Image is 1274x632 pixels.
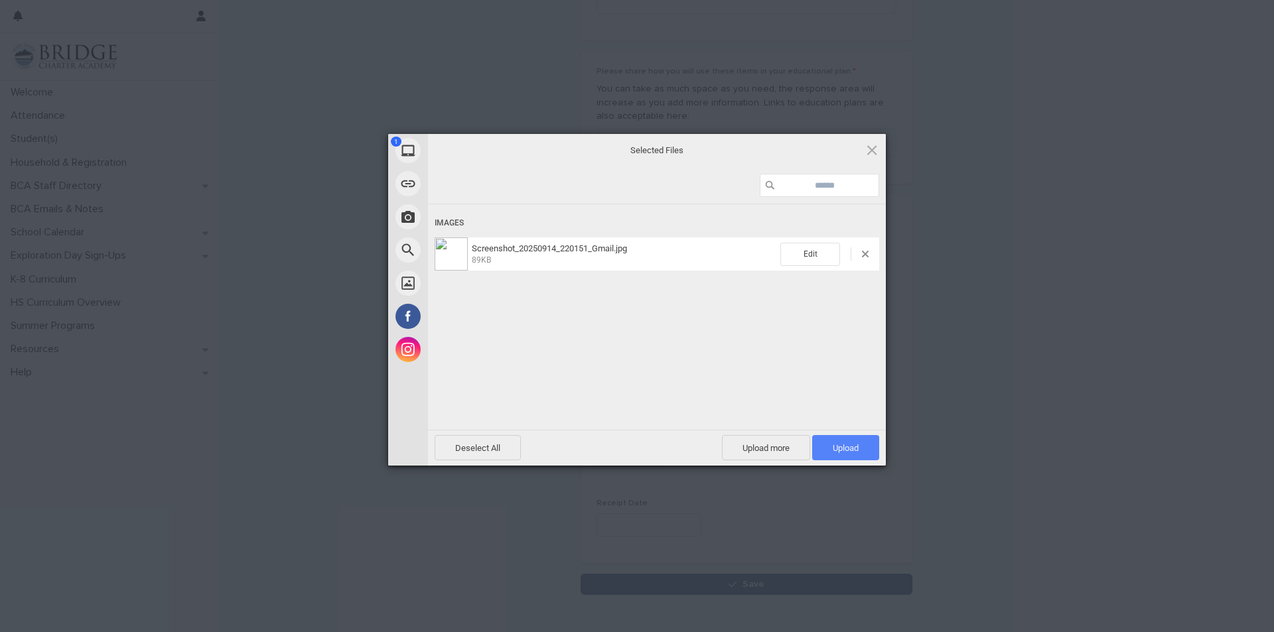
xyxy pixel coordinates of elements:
[468,243,780,265] span: Screenshot_20250914_220151_Gmail.jpg
[524,144,790,156] span: Selected Files
[388,233,547,267] div: Web Search
[472,255,491,265] span: 89KB
[435,211,879,235] div: Images
[388,167,547,200] div: Link (URL)
[388,134,547,167] div: My Device
[391,137,401,147] span: 1
[780,243,840,266] span: Edit
[388,200,547,233] div: Take Photo
[472,243,627,253] span: Screenshot_20250914_220151_Gmail.jpg
[435,237,468,271] img: da7f0105-40e3-491a-95a3-c719aaf25f31
[388,267,547,300] div: Unsplash
[865,143,879,157] span: Click here or hit ESC to close picker
[388,333,547,366] div: Instagram
[812,435,879,460] span: Upload
[388,300,547,333] div: Facebook
[722,435,810,460] span: Upload more
[833,443,859,453] span: Upload
[435,435,521,460] span: Deselect All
